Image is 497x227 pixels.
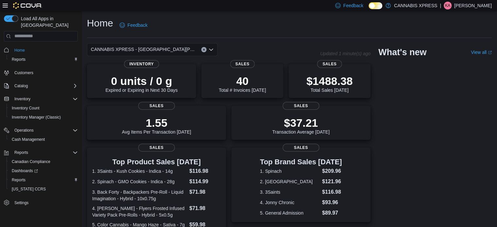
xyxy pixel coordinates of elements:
[1,81,80,90] button: Catalog
[9,104,42,112] a: Inventory Count
[444,2,452,9] div: Kaylea Anderson-Masson
[208,47,214,52] button: Open list of options
[91,45,195,53] span: CANNABIS XPRESS - [GEOGRAPHIC_DATA][PERSON_NAME] ([GEOGRAPHIC_DATA])
[12,57,25,62] span: Reports
[12,186,46,192] span: [US_STATE] CCRS
[14,150,28,155] span: Reports
[317,60,342,68] span: Sales
[394,2,437,9] p: CANNABIS XPRESS
[9,113,78,121] span: Inventory Manager (Classic)
[9,167,41,175] a: Dashboards
[7,175,80,185] button: Reports
[230,60,255,68] span: Sales
[1,148,80,157] button: Reports
[14,96,30,102] span: Inventory
[1,198,80,207] button: Settings
[9,56,28,63] a: Reports
[12,115,61,120] span: Inventory Manager (Classic)
[12,95,78,103] span: Inventory
[14,200,28,205] span: Settings
[260,158,342,166] h3: Top Brand Sales [DATE]
[106,74,178,88] p: 0 units / 0 g
[13,2,42,9] img: Cova
[138,102,175,110] span: Sales
[12,46,27,54] a: Home
[92,205,187,218] dt: 4. [PERSON_NAME] - Flyers Frosted Infused Variety Pack Pre-Rolls - Hybrid - 5x0.5g
[440,2,441,9] p: |
[189,204,221,212] dd: $71.98
[12,149,31,156] button: Reports
[1,94,80,104] button: Inventory
[7,157,80,166] button: Canadian Compliance
[12,95,33,103] button: Inventory
[9,56,78,63] span: Reports
[12,69,78,77] span: Customers
[117,19,150,32] a: Feedback
[322,209,342,217] dd: $89.97
[122,116,191,129] p: 1.55
[9,104,78,112] span: Inventory Count
[9,176,78,184] span: Reports
[87,17,113,30] h1: Home
[92,168,187,174] dt: 1. 3Saints - Kush Cookies - Indica - 14g
[260,168,320,174] dt: 1. Spinach
[9,158,53,166] a: Canadian Compliance
[9,113,63,121] a: Inventory Manager (Classic)
[12,168,38,173] span: Dashboards
[454,2,492,9] p: [PERSON_NAME]
[12,69,36,77] a: Customers
[7,185,80,194] button: [US_STATE] CCRS
[14,83,28,89] span: Catalog
[322,178,342,186] dd: $121.96
[9,136,47,143] a: Cash Management
[488,51,492,55] svg: External link
[322,188,342,196] dd: $116.98
[343,2,363,9] span: Feedback
[260,210,320,216] dt: 5. General Admission
[189,188,221,196] dd: $71.98
[445,2,450,9] span: KA
[12,126,36,134] button: Operations
[260,189,320,195] dt: 3. 3Saints
[7,55,80,64] button: Reports
[14,70,33,75] span: Customers
[12,82,30,90] button: Catalog
[138,144,175,152] span: Sales
[306,74,353,93] div: Total Sales [DATE]
[12,149,78,156] span: Reports
[9,158,78,166] span: Canadian Compliance
[9,136,78,143] span: Cash Management
[127,22,147,28] span: Feedback
[7,166,80,175] a: Dashboards
[9,185,48,193] a: [US_STATE] CCRS
[122,116,191,135] div: Avg Items Per Transaction [DATE]
[9,167,78,175] span: Dashboards
[9,185,78,193] span: Washington CCRS
[7,113,80,122] button: Inventory Manager (Classic)
[201,47,207,52] button: Clear input
[471,50,492,55] a: View allExternal link
[260,178,320,185] dt: 2. [GEOGRAPHIC_DATA]
[4,43,78,224] nav: Complex example
[272,116,330,129] p: $37.21
[306,74,353,88] p: $1488.38
[124,60,159,68] span: Inventory
[12,159,50,164] span: Canadian Compliance
[322,167,342,175] dd: $209.96
[283,144,319,152] span: Sales
[272,116,330,135] div: Transaction Average [DATE]
[378,47,426,57] h2: What's new
[1,45,80,55] button: Home
[12,126,78,134] span: Operations
[12,82,78,90] span: Catalog
[12,177,25,183] span: Reports
[14,48,25,53] span: Home
[320,51,371,56] p: Updated 1 minute(s) ago
[1,126,80,135] button: Operations
[12,199,31,207] a: Settings
[322,199,342,206] dd: $93.96
[260,199,320,206] dt: 4. Jonny Chronic
[12,137,45,142] span: Cash Management
[283,102,319,110] span: Sales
